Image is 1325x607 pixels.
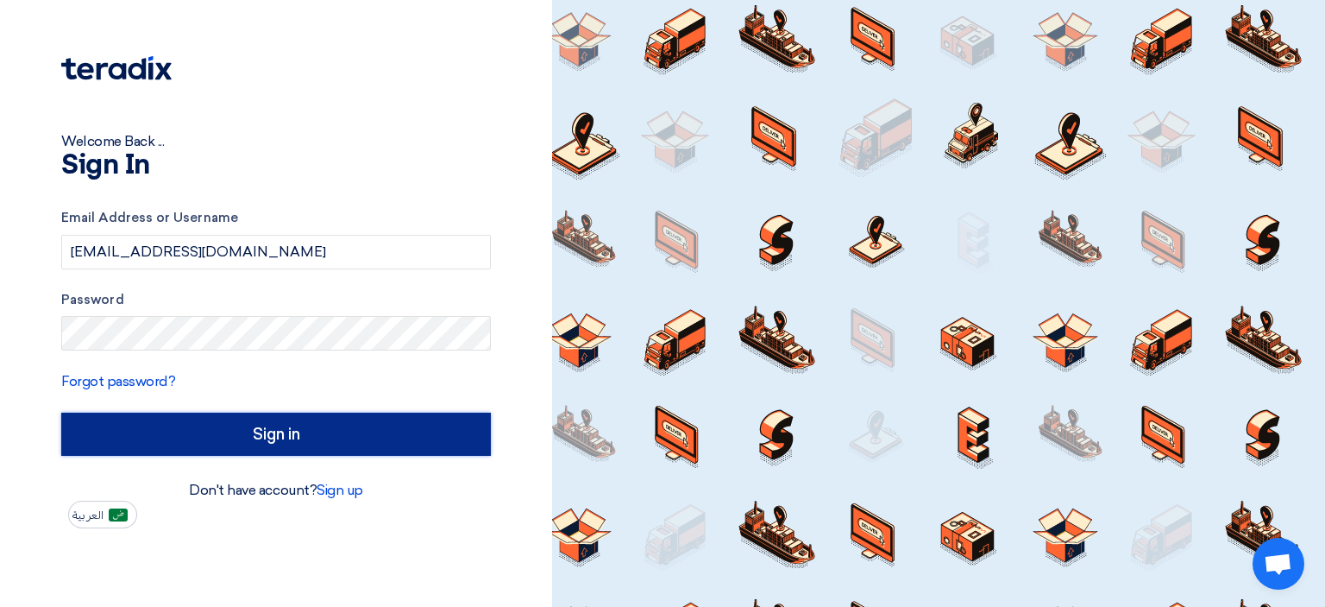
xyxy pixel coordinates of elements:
a: Forgot password? [61,373,175,389]
h1: Sign In [61,152,491,180]
img: Teradix logo [61,56,172,80]
a: Sign up [317,482,363,498]
div: Don't have account? [61,480,491,501]
div: Open chat [1253,538,1304,590]
div: Welcome Back ... [61,131,491,152]
label: Password [61,290,491,310]
input: Sign in [61,413,491,456]
span: العربية [72,509,104,522]
label: Email Address or Username [61,208,491,228]
button: العربية [68,501,137,528]
img: ar-AR.png [109,509,128,522]
input: Enter your business email or username [61,235,491,269]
